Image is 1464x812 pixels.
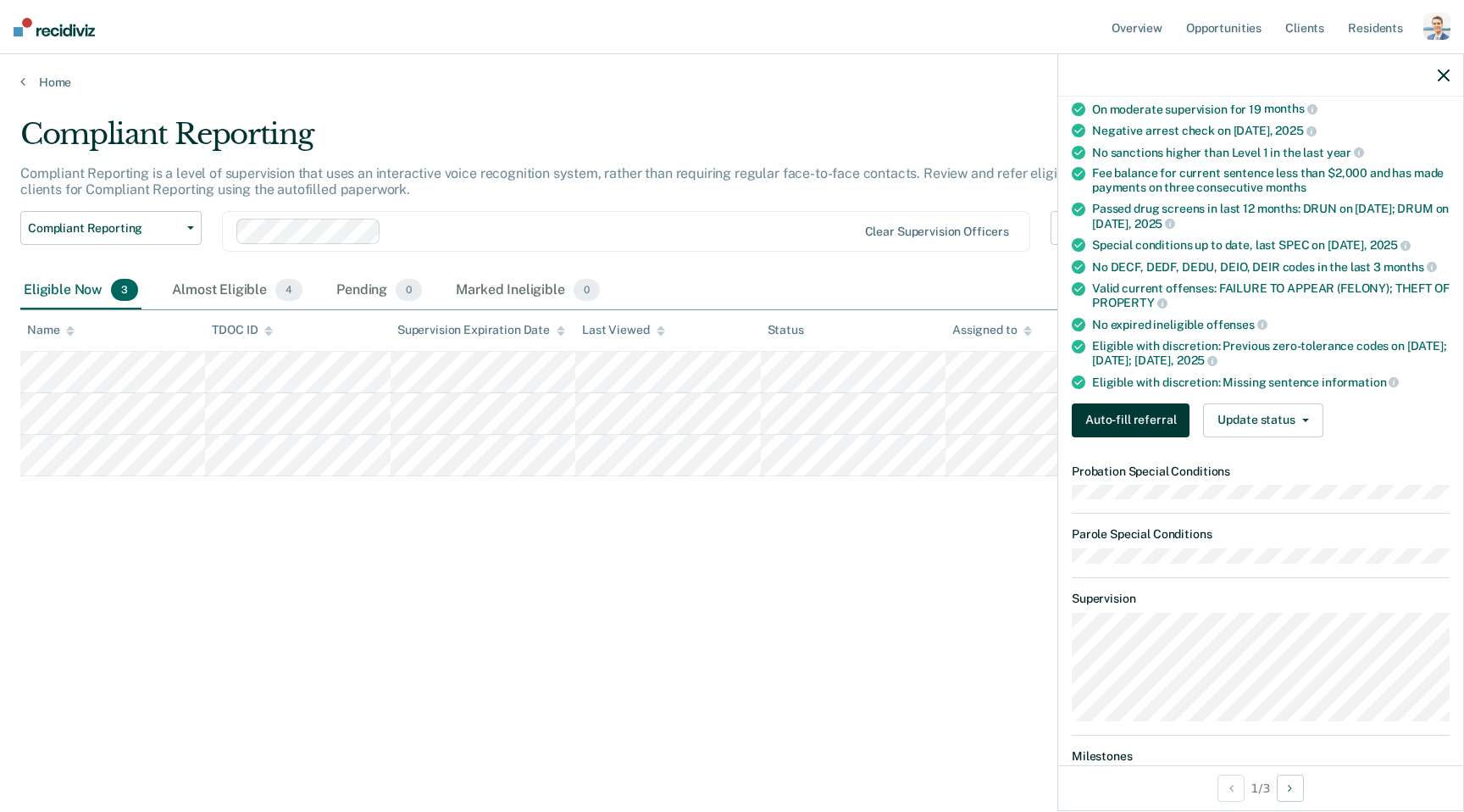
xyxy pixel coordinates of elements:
[333,272,425,309] div: Pending
[1092,296,1167,309] span: PROPERTY
[1277,775,1304,802] button: Next Opportunity
[1092,202,1450,231] div: Passed drug screens in last 12 months: DRUN on [DATE]; DRUM on [DATE],
[20,272,141,309] div: Eligible Now
[768,323,804,337] div: Status
[14,18,95,36] img: Recidiviz
[1072,403,1196,437] a: Navigate to form link
[1203,403,1323,437] button: Update status
[865,225,1009,239] div: Clear supervision officers
[1092,166,1450,195] div: Fee balance for current sentence less than $2,000 and has made payments on three consecutive
[452,272,603,309] div: Marked Ineligible
[1384,260,1437,274] span: months
[1092,281,1450,310] div: Valid current offenses: FAILURE TO APPEAR (FELONY); THEFT OF
[1072,464,1450,479] dt: Probation Special Conditions
[1092,317,1450,332] div: No expired ineligible
[1072,527,1450,542] dt: Parole Special Conditions
[1092,375,1450,390] div: Eligible with discretion: Missing sentence
[1327,146,1364,159] span: year
[20,75,1444,90] a: Home
[111,279,138,301] span: 3
[1177,353,1217,367] span: 2025
[1092,145,1450,160] div: No sanctions higher than Level 1 in the last
[1072,749,1450,764] dt: Milestones
[20,165,1077,197] p: Compliant Reporting is a level of supervision that uses an interactive voice recognition system, ...
[20,117,1118,165] div: Compliant Reporting
[574,279,600,301] span: 0
[397,323,565,337] div: Supervision Expiration Date
[275,279,302,301] span: 4
[1092,102,1450,117] div: On moderate supervision for 19
[952,323,1032,337] div: Assigned to
[1322,375,1399,389] span: information
[582,323,664,337] div: Last Viewed
[1092,237,1450,253] div: Special conditions up to date, last SPEC on [DATE],
[28,221,180,236] span: Compliant Reporting
[169,272,306,309] div: Almost Eligible
[1092,259,1450,275] div: No DECF, DEDF, DEDU, DEIO, DEIR codes in the last 3
[1134,217,1175,231] span: 2025
[1266,181,1306,194] span: months
[212,323,273,337] div: TDOC ID
[1072,592,1450,606] dt: Supervision
[1206,318,1267,331] span: offenses
[1092,339,1450,368] div: Eligible with discretion: Previous zero-tolerance codes on [DATE]; [DATE]; [DATE],
[1264,102,1317,115] span: months
[1370,238,1411,252] span: 2025
[1058,765,1463,810] div: 1 / 3
[27,323,75,337] div: Name
[1217,775,1245,802] button: Previous Opportunity
[1275,124,1316,137] span: 2025
[1072,403,1189,437] button: Auto-fill referral
[1092,123,1450,138] div: Negative arrest check on [DATE],
[396,279,422,301] span: 0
